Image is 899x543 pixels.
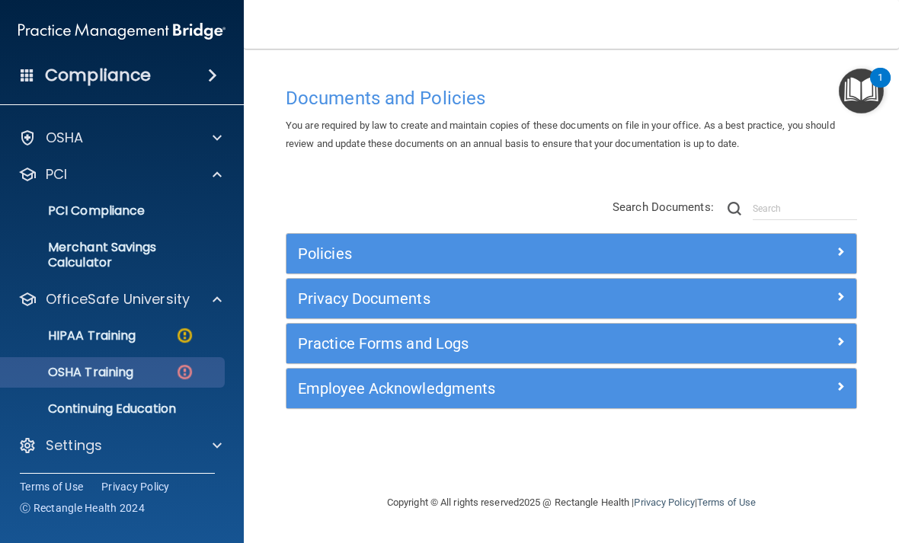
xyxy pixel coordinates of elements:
[286,120,835,149] span: You are required by law to create and maintain copies of these documents on file in your office. ...
[18,436,222,455] a: Settings
[298,290,702,307] h5: Privacy Documents
[298,245,702,262] h5: Policies
[18,129,222,147] a: OSHA
[46,129,84,147] p: OSHA
[18,290,222,308] a: OfficeSafe University
[20,479,83,494] a: Terms of Use
[46,165,67,184] p: PCI
[175,326,194,345] img: warning-circle.0cc9ac19.png
[298,241,845,266] a: Policies
[728,202,741,216] img: ic-search.3b580494.png
[293,478,849,527] div: Copyright © All rights reserved 2025 @ Rectangle Health | |
[298,331,845,356] a: Practice Forms and Logs
[46,290,190,308] p: OfficeSafe University
[20,500,145,516] span: Ⓒ Rectangle Health 2024
[10,240,218,270] p: Merchant Savings Calculator
[46,436,102,455] p: Settings
[697,497,756,508] a: Terms of Use
[839,69,884,113] button: Open Resource Center, 1 new notification
[613,200,714,214] span: Search Documents:
[18,165,222,184] a: PCI
[298,335,702,352] h5: Practice Forms and Logs
[10,365,133,380] p: OSHA Training
[45,65,151,86] h4: Compliance
[10,203,218,219] p: PCI Compliance
[634,497,694,508] a: Privacy Policy
[298,376,845,401] a: Employee Acknowledgments
[753,197,857,220] input: Search
[175,363,194,382] img: danger-circle.6113f641.png
[298,380,702,397] h5: Employee Acknowledgments
[10,328,136,343] p: HIPAA Training
[878,78,883,97] div: 1
[10,401,218,417] p: Continuing Education
[18,16,226,46] img: PMB logo
[286,88,857,108] h4: Documents and Policies
[101,479,170,494] a: Privacy Policy
[298,286,845,311] a: Privacy Documents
